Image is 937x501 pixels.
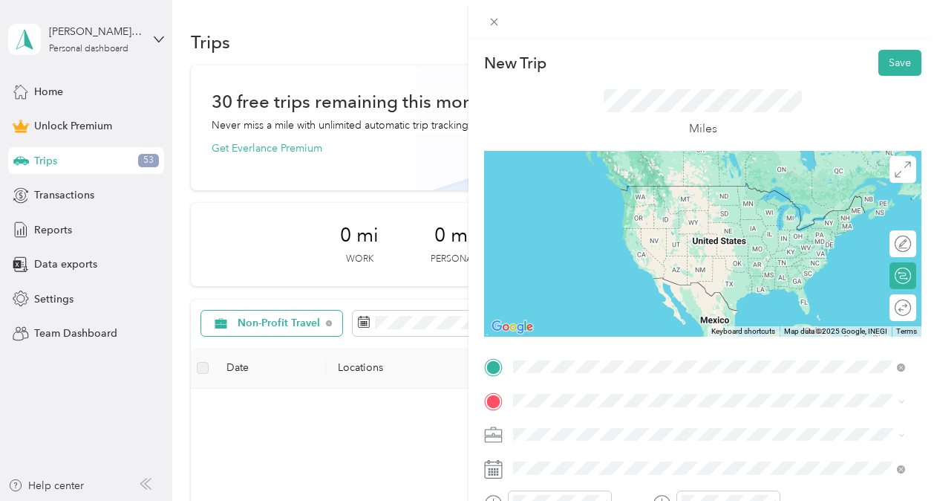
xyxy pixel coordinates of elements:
button: Save [878,50,921,76]
span: Map data ©2025 Google, INEGI [784,327,887,335]
img: Google [488,317,537,337]
iframe: Everlance-gr Chat Button Frame [854,418,937,501]
button: Keyboard shortcuts [711,326,775,337]
p: New Trip [484,53,546,74]
p: Miles [689,120,717,138]
a: Open this area in Google Maps (opens a new window) [488,317,537,337]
